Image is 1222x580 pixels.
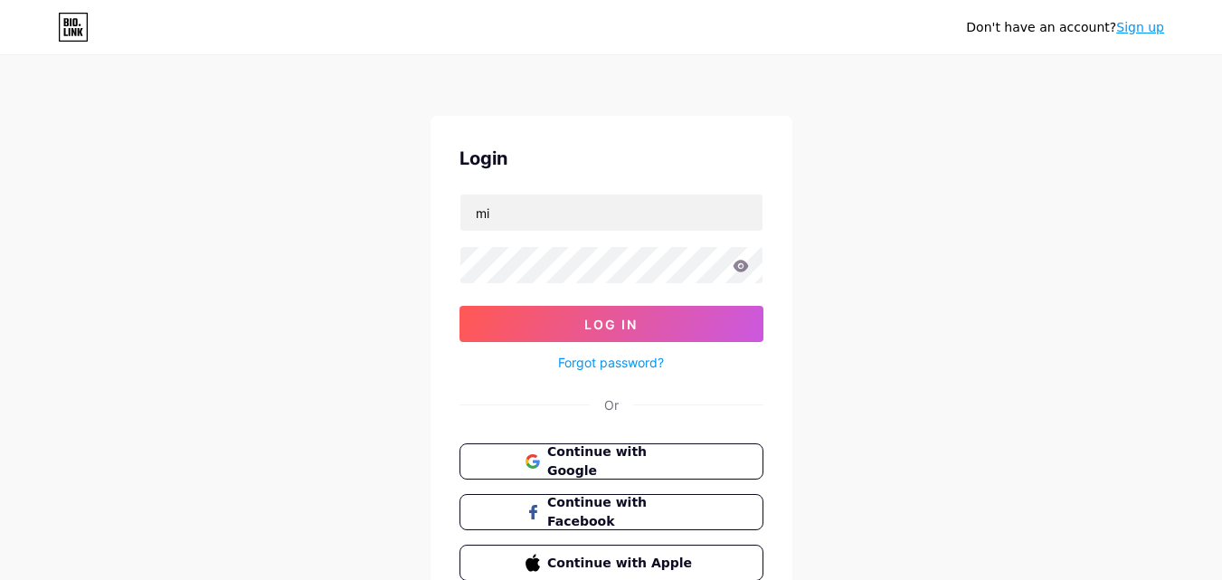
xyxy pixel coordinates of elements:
[459,306,763,342] button: Log In
[459,494,763,530] button: Continue with Facebook
[584,317,638,332] span: Log In
[604,395,619,414] div: Or
[459,145,763,172] div: Login
[558,353,664,372] a: Forgot password?
[460,195,763,231] input: Username
[547,493,696,531] span: Continue with Facebook
[1116,20,1164,34] a: Sign up
[547,554,696,573] span: Continue with Apple
[547,442,696,480] span: Continue with Google
[966,18,1164,37] div: Don't have an account?
[459,443,763,480] button: Continue with Google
